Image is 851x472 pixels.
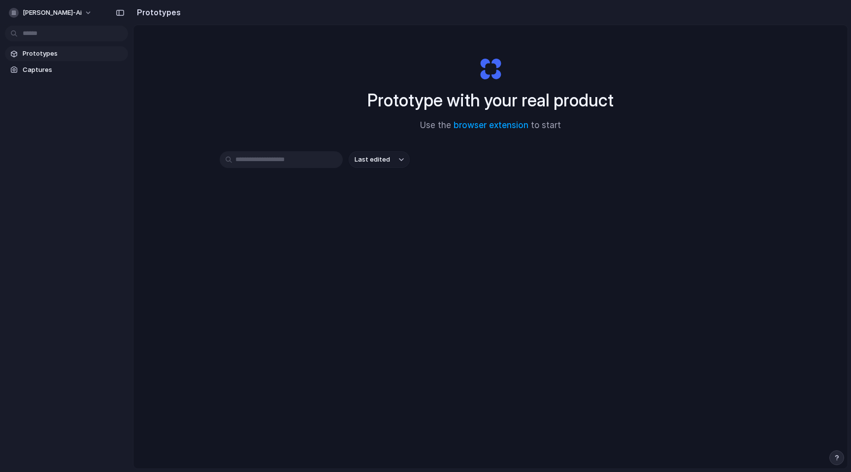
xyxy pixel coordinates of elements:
a: Captures [5,63,128,77]
span: Use the to start [420,119,561,132]
button: [PERSON_NAME]-ai [5,5,97,21]
span: Last edited [355,155,390,165]
span: Prototypes [23,49,124,59]
a: browser extension [454,120,528,130]
button: Last edited [349,151,410,168]
h1: Prototype with your real product [367,87,614,113]
h2: Prototypes [133,6,181,18]
span: Captures [23,65,124,75]
span: [PERSON_NAME]-ai [23,8,82,18]
a: Prototypes [5,46,128,61]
